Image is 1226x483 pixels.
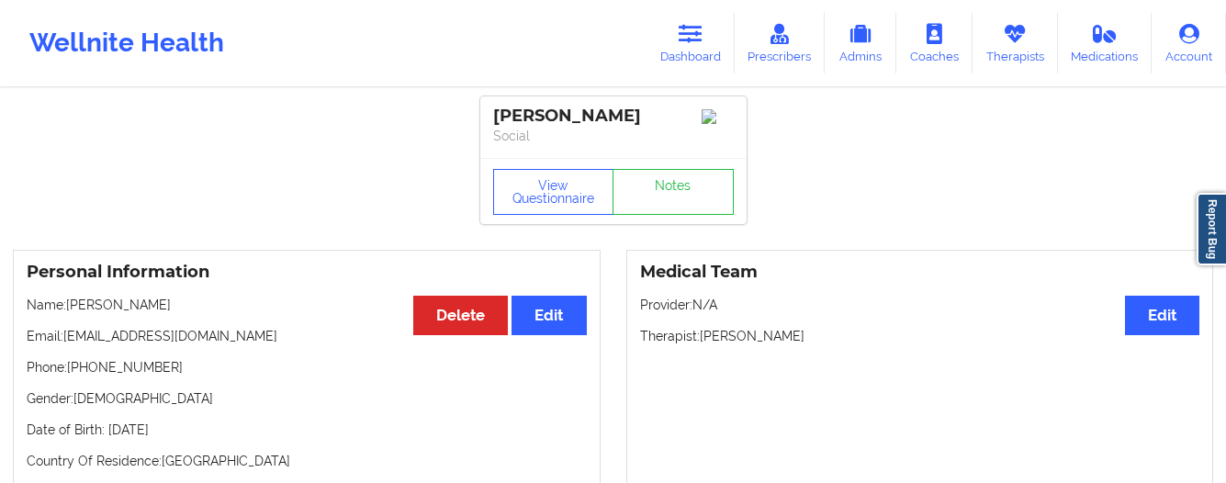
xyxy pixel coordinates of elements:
[27,452,587,470] p: Country Of Residence: [GEOGRAPHIC_DATA]
[896,13,973,73] a: Coaches
[1152,13,1226,73] a: Account
[493,127,734,145] p: Social
[493,106,734,127] div: [PERSON_NAME]
[640,262,1200,283] h3: Medical Team
[493,169,614,215] button: View Questionnaire
[512,296,586,335] button: Edit
[27,296,587,314] p: Name: [PERSON_NAME]
[1125,296,1199,335] button: Edit
[1197,193,1226,265] a: Report Bug
[27,421,587,439] p: Date of Birth: [DATE]
[1058,13,1153,73] a: Medications
[413,296,508,335] button: Delete
[613,169,734,215] a: Notes
[27,262,587,283] h3: Personal Information
[27,389,587,408] p: Gender: [DEMOGRAPHIC_DATA]
[647,13,735,73] a: Dashboard
[640,296,1200,314] p: Provider: N/A
[702,109,734,124] img: Image%2Fplaceholer-image.png
[640,327,1200,345] p: Therapist: [PERSON_NAME]
[825,13,896,73] a: Admins
[735,13,826,73] a: Prescribers
[973,13,1058,73] a: Therapists
[27,358,587,376] p: Phone: [PHONE_NUMBER]
[27,327,587,345] p: Email: [EMAIL_ADDRESS][DOMAIN_NAME]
